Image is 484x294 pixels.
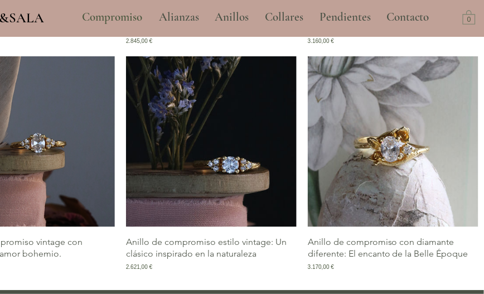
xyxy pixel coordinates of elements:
[126,236,297,261] p: Anillo de compromiso estilo vintage: Un clásico inspirado en la naturaleza
[126,263,152,272] span: 2.621,00 €
[314,3,376,31] p: Pendientes
[381,3,435,31] p: Contacto
[74,3,151,31] a: Compromiso
[52,3,460,31] nav: Sitio
[256,3,311,31] a: Collares
[126,236,297,272] a: Anillo de compromiso estilo vintage: Un clásico inspirado en la naturaleza2.621,00 €
[206,3,256,31] a: Anillos
[209,3,254,31] p: Anillos
[308,263,334,272] span: 3.170,00 €
[126,37,152,45] span: 2.845,00 €
[153,3,205,31] p: Alianzas
[378,3,438,31] a: Contacto
[151,3,206,31] a: Alianzas
[126,56,297,272] div: Galería de Anillo de compromiso estilo vintage: Un clásico inspirado en la naturaleza
[308,236,478,261] p: Anillo de compromiso con diamante diferente: El encanto de la Belle Époque
[308,56,478,272] div: Galería de Anillo de compromiso con diamante diferente: El encanto de la Belle Époque
[76,3,148,31] p: Compromiso
[259,3,309,31] p: Collares
[463,9,476,25] a: Carrito con 0 ítems
[308,236,478,272] a: Anillo de compromiso con diamante diferente: El encanto de la Belle Époque3.170,00 €
[311,3,378,31] a: Pendientes
[308,37,334,45] span: 3.160,00 €
[467,16,471,24] text: 0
